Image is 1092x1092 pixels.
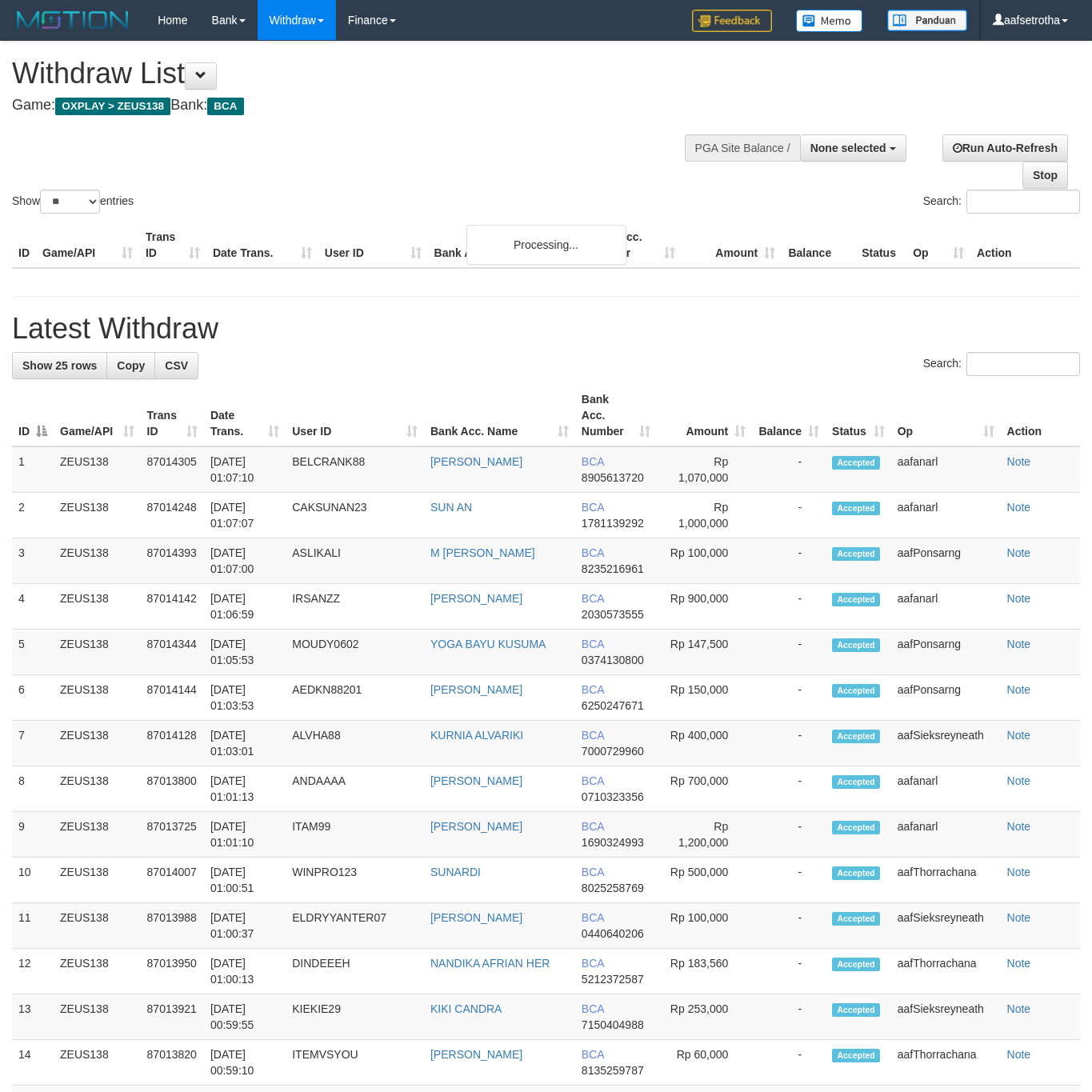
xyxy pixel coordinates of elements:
span: BCA [582,866,604,878]
span: Accepted [832,502,880,515]
span: Accepted [832,638,880,652]
span: Copy 0710323356 to clipboard [582,790,644,803]
span: Copy 8025258769 to clipboard [582,882,644,894]
td: 8 [12,766,54,812]
td: 87013988 [141,903,204,949]
th: Bank Acc. Number: activate to sort column ascending [575,385,657,446]
span: Accepted [832,821,880,834]
td: WINPRO123 [286,858,424,903]
td: Rp 183,560 [657,949,752,994]
span: BCA [582,546,604,559]
td: ASLIKALI [286,538,424,584]
a: Run Auto-Refresh [942,134,1068,162]
span: Copy [117,359,145,372]
th: Status: activate to sort column ascending [826,385,891,446]
td: BELCRANK88 [286,446,424,493]
a: Note [1007,546,1031,559]
td: 87014344 [141,630,204,675]
td: aafanarl [891,446,1001,493]
td: 11 [12,903,54,949]
td: Rp 147,500 [657,630,752,675]
td: ZEUS138 [54,812,141,858]
td: MOUDY0602 [286,630,424,675]
th: Bank Acc. Number [582,222,682,268]
td: 87014007 [141,858,204,903]
td: aafThorrachana [891,1040,1001,1086]
span: Accepted [832,593,880,606]
td: aafThorrachana [891,858,1001,903]
a: Note [1007,455,1031,468]
td: ITAM99 [286,812,424,858]
a: SUNARDI [430,866,481,878]
td: [DATE] 01:03:53 [204,675,286,721]
td: [DATE] 01:01:13 [204,766,286,812]
td: ZEUS138 [54,721,141,766]
td: - [752,994,826,1040]
td: aafSieksreyneath [891,994,1001,1040]
td: Rp 1,070,000 [657,446,752,493]
td: - [752,630,826,675]
th: Trans ID: activate to sort column ascending [141,385,204,446]
span: Accepted [832,958,880,971]
h4: Game: Bank: [12,98,712,114]
td: ZEUS138 [54,1040,141,1086]
td: CAKSUNAN23 [286,493,424,538]
a: Show 25 rows [12,352,107,379]
td: 87014128 [141,721,204,766]
span: BCA [582,501,604,514]
td: 87014393 [141,538,204,584]
td: - [752,1040,826,1086]
span: Copy 0440640206 to clipboard [582,927,644,940]
span: Copy 8235216961 to clipboard [582,562,644,575]
a: Note [1007,957,1031,970]
td: - [752,903,826,949]
button: None selected [800,134,906,162]
td: Rp 1,200,000 [657,812,752,858]
td: - [752,721,826,766]
td: - [752,858,826,903]
input: Search: [966,352,1080,376]
a: [PERSON_NAME] [430,1048,522,1061]
span: Copy 1781139292 to clipboard [582,517,644,530]
td: ZEUS138 [54,584,141,630]
td: aafPonsarng [891,630,1001,675]
td: aafSieksreyneath [891,721,1001,766]
th: Action [970,222,1080,268]
span: BCA [582,820,604,833]
span: CSV [165,359,188,372]
a: Note [1007,501,1031,514]
a: Note [1007,638,1031,650]
a: SUN AN [430,501,472,514]
img: Button%20Memo.svg [796,10,863,32]
th: Balance [782,222,855,268]
td: [DATE] 01:00:51 [204,858,286,903]
td: [DATE] 01:06:59 [204,584,286,630]
td: [DATE] 00:59:10 [204,1040,286,1086]
td: ITEMVSYOU [286,1040,424,1086]
a: [PERSON_NAME] [430,774,522,787]
span: BCA [582,455,604,468]
td: - [752,675,826,721]
th: Status [855,222,906,268]
a: Note [1007,1048,1031,1061]
span: Accepted [832,684,880,698]
td: 10 [12,858,54,903]
td: ZEUS138 [54,994,141,1040]
span: Show 25 rows [22,359,97,372]
td: - [752,493,826,538]
td: aafPonsarng [891,538,1001,584]
a: M [PERSON_NAME] [430,546,535,559]
td: ZEUS138 [54,630,141,675]
td: ZEUS138 [54,903,141,949]
td: [DATE] 01:00:37 [204,903,286,949]
td: 87013820 [141,1040,204,1086]
a: [PERSON_NAME] [430,820,522,833]
th: Date Trans.: activate to sort column ascending [204,385,286,446]
td: aafanarl [891,812,1001,858]
td: Rp 400,000 [657,721,752,766]
th: Amount: activate to sort column ascending [657,385,752,446]
td: - [752,812,826,858]
th: Trans ID [139,222,206,268]
img: MOTION_logo.png [12,8,134,32]
td: 87014144 [141,675,204,721]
